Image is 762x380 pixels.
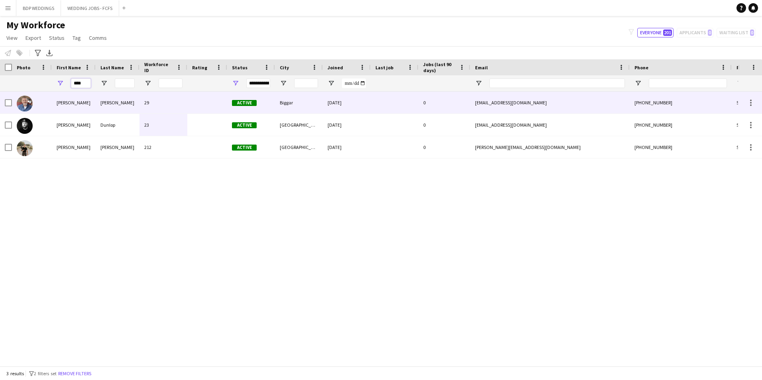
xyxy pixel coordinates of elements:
div: [GEOGRAPHIC_DATA] [275,136,323,158]
button: Everyone201 [637,28,674,37]
span: View [6,34,18,41]
span: 201 [663,29,672,36]
span: First Name [57,65,81,71]
img: Ross Brownlee [17,96,33,112]
div: Dunlop [96,114,139,136]
div: [PERSON_NAME] [52,114,96,136]
span: Jobs (last 90 days) [423,61,456,73]
input: Email Filter Input [489,78,625,88]
span: Status [232,65,247,71]
div: [PERSON_NAME] [96,136,139,158]
span: Comms [89,34,107,41]
input: Joined Filter Input [342,78,366,88]
div: [PERSON_NAME] [96,92,139,114]
button: Open Filter Menu [232,80,239,87]
div: [PERSON_NAME] [52,92,96,114]
button: Open Filter Menu [57,80,64,87]
div: 23 [139,114,187,136]
img: Ross Dunlop [17,118,33,134]
button: WEDDING JOBS - FCFS [61,0,119,16]
img: Ross Hutcheson [17,140,33,156]
a: Comms [86,33,110,43]
input: Phone Filter Input [649,78,727,88]
input: Workforce ID Filter Input [159,78,183,88]
div: Biggar [275,92,323,114]
span: Status [49,34,65,41]
button: Open Filter Menu [736,80,744,87]
span: Last job [375,65,393,71]
span: 2 filters set [34,370,57,376]
button: Open Filter Menu [475,80,482,87]
div: [DATE] [323,92,371,114]
span: Rating [192,65,207,71]
span: Profile [736,65,752,71]
span: Last Name [100,65,124,71]
span: Export [26,34,41,41]
button: Open Filter Menu [100,80,108,87]
div: [EMAIL_ADDRESS][DOMAIN_NAME] [470,92,630,114]
app-action-btn: Advanced filters [33,48,43,58]
div: [DATE] [323,114,371,136]
span: Workforce ID [144,61,173,73]
div: [PHONE_NUMBER] [630,92,732,114]
div: [PHONE_NUMBER] [630,114,732,136]
div: 29 [139,92,187,114]
div: 0 [418,136,470,158]
div: [PHONE_NUMBER] [630,136,732,158]
button: BDP WEDDINGS [16,0,61,16]
span: City [280,65,289,71]
span: Phone [634,65,648,71]
div: [EMAIL_ADDRESS][DOMAIN_NAME] [470,114,630,136]
button: Open Filter Menu [634,80,642,87]
span: Active [232,100,257,106]
div: 0 [418,114,470,136]
a: Status [46,33,68,43]
span: Tag [73,34,81,41]
span: Active [232,122,257,128]
input: City Filter Input [294,78,318,88]
span: Photo [17,65,30,71]
div: [GEOGRAPHIC_DATA] [275,114,323,136]
input: First Name Filter Input [71,78,91,88]
a: Tag [69,33,84,43]
span: Email [475,65,488,71]
span: My Workforce [6,19,65,31]
div: 0 [418,92,470,114]
span: Joined [328,65,343,71]
div: 212 [139,136,187,158]
button: Open Filter Menu [328,80,335,87]
input: Last Name Filter Input [115,78,135,88]
button: Remove filters [57,369,93,378]
span: Active [232,145,257,151]
div: [DATE] [323,136,371,158]
button: Open Filter Menu [144,80,151,87]
div: [PERSON_NAME][EMAIL_ADDRESS][DOMAIN_NAME] [470,136,630,158]
div: [PERSON_NAME] [52,136,96,158]
a: Export [22,33,44,43]
app-action-btn: Export XLSX [45,48,54,58]
button: Open Filter Menu [280,80,287,87]
a: View [3,33,21,43]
